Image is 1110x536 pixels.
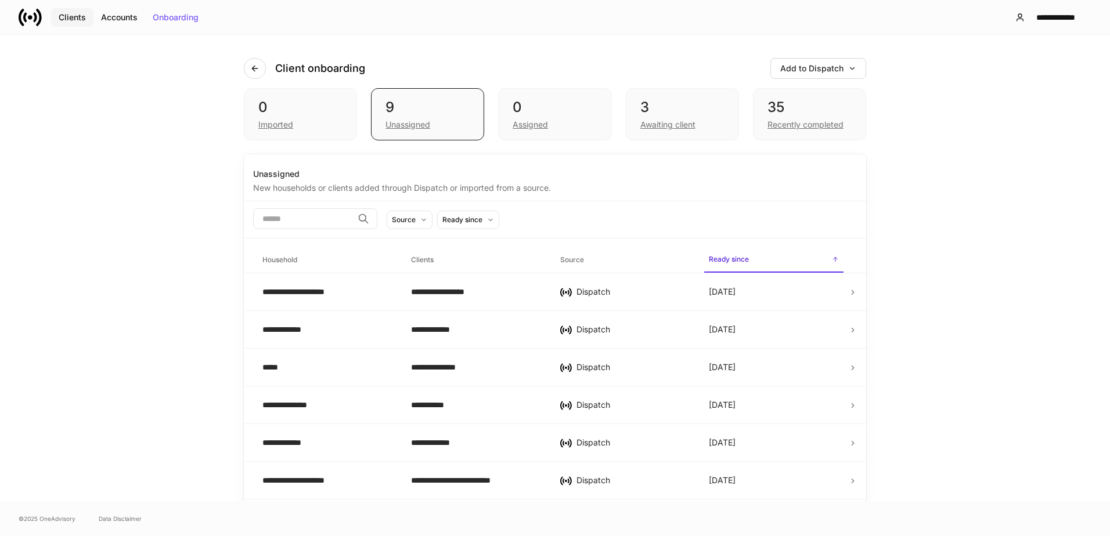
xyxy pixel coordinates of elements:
div: 0Imported [244,88,357,140]
div: Dispatch [576,286,690,298]
div: Onboarding [153,13,199,21]
span: Clients [406,248,546,272]
button: Clients [51,8,93,27]
div: 3Awaiting client [626,88,739,140]
div: Add to Dispatch [780,64,856,73]
button: Onboarding [145,8,206,27]
div: Unassigned [385,119,430,131]
p: [DATE] [709,399,736,411]
div: Source [392,214,416,225]
div: 3 [640,98,725,117]
div: Dispatch [576,475,690,486]
div: Unassigned [253,168,857,180]
div: 0Assigned [498,88,611,140]
div: Dispatch [576,361,690,373]
div: 9 [385,98,470,117]
div: 0 [258,98,343,117]
button: Accounts [93,8,145,27]
p: [DATE] [709,361,736,373]
a: Data Disclaimer [99,514,142,523]
div: Clients [59,13,86,21]
button: Source [387,211,433,229]
div: Dispatch [576,437,690,448]
span: Household [258,248,397,272]
h6: Clients [411,254,434,265]
button: Add to Dispatch [770,58,866,79]
div: Accounts [101,13,138,21]
div: Dispatch [576,399,690,411]
div: 0 [513,98,597,117]
span: Ready since [704,248,844,273]
p: [DATE] [709,437,736,448]
h6: Household [262,254,297,265]
p: [DATE] [709,286,736,298]
div: Ready since [442,214,482,225]
div: Assigned [513,119,548,131]
div: New households or clients added through Dispatch or imported from a source. [253,180,857,194]
div: Dispatch [576,324,690,335]
h4: Client onboarding [275,61,365,75]
span: Source [556,248,695,272]
button: Ready since [437,211,499,229]
div: Recently completed [767,119,844,131]
div: Imported [258,119,293,131]
p: [DATE] [709,324,736,335]
div: 35Recently completed [753,88,866,140]
span: © 2025 OneAdvisory [19,514,75,523]
p: [DATE] [709,475,736,486]
h6: Ready since [709,253,749,265]
div: Awaiting client [640,119,695,131]
div: 35 [767,98,852,117]
h6: Source [560,254,584,265]
div: 9Unassigned [371,88,484,140]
